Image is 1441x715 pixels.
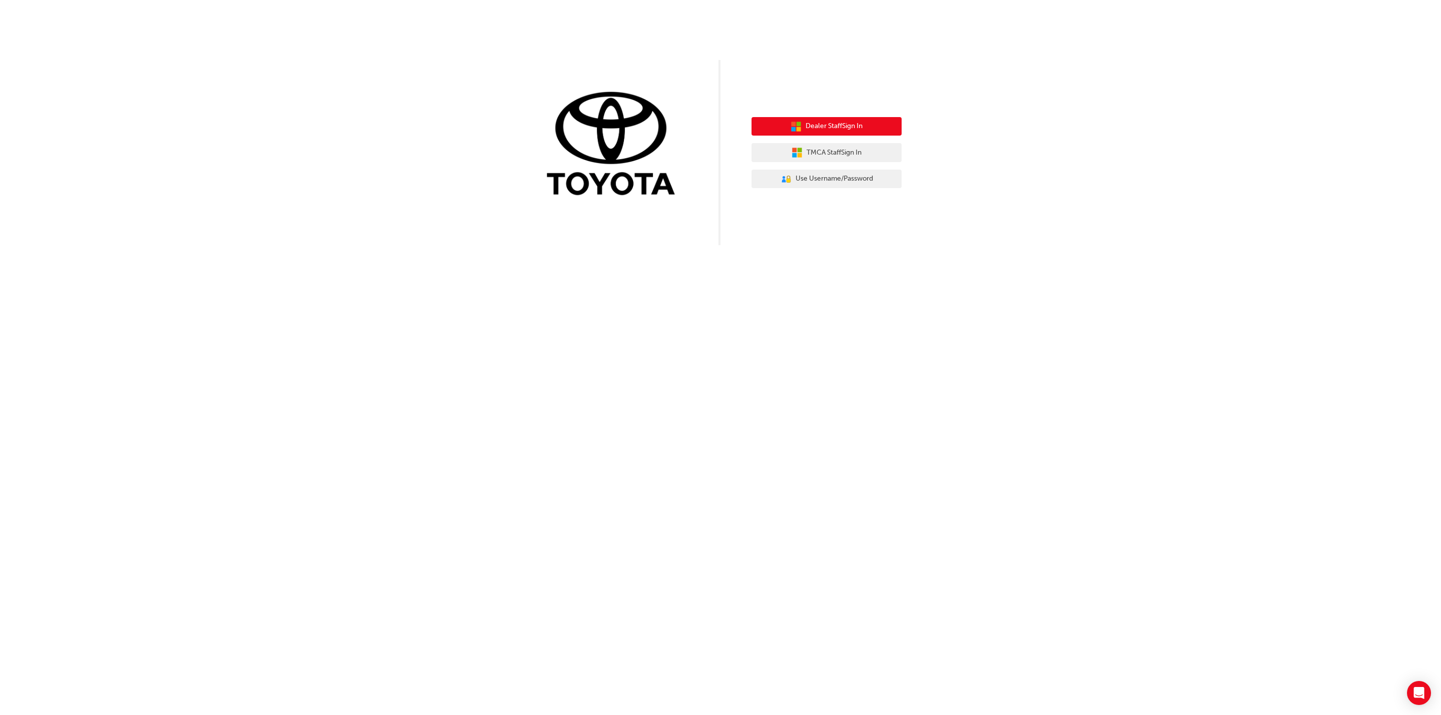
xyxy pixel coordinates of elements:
span: Dealer Staff Sign In [806,121,863,132]
button: Dealer StaffSign In [752,117,902,136]
div: Open Intercom Messenger [1407,681,1431,705]
button: Use Username/Password [752,170,902,189]
span: Use Username/Password [796,173,873,185]
button: TMCA StaffSign In [752,143,902,162]
img: Trak [539,90,689,200]
span: TMCA Staff Sign In [807,147,862,159]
